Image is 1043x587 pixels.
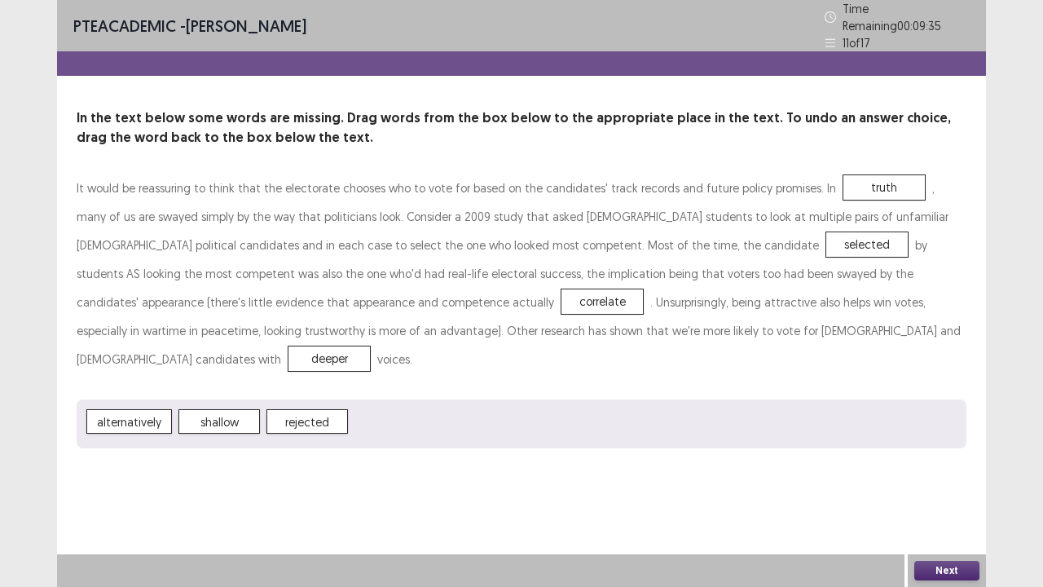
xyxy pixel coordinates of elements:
[266,409,348,434] span: rejected
[843,175,925,200] span: truth
[86,409,172,434] span: alternatively
[73,14,306,38] p: - [PERSON_NAME]
[178,409,260,434] span: shallow
[77,174,966,373] p: It would be reassuring to think that the electorate chooses who to vote for based on the candidat...
[288,346,370,371] span: deeper
[73,15,176,36] span: PTE academic
[561,289,643,314] span: correlate
[914,561,979,580] button: Next
[826,232,908,257] span: selected
[843,34,870,51] p: 11 of 17
[77,108,966,148] p: In the text below some words are missing. Drag words from the box below to the appropriate place ...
